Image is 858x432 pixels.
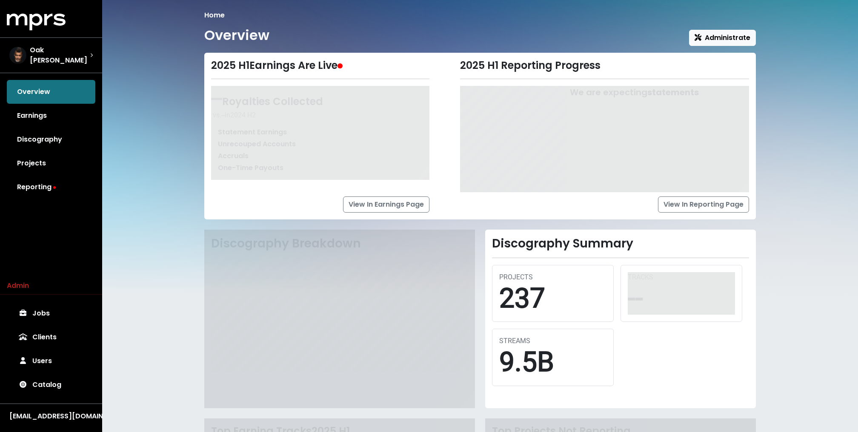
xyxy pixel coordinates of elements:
div: 9.5B [499,346,606,379]
div: 2025 H1 Reporting Progress [460,60,749,72]
img: The selected account / producer [9,47,26,64]
a: Users [7,349,95,373]
a: View In Earnings Page [343,196,429,213]
span: Administrate [695,33,750,43]
a: Discography [7,128,95,151]
a: Clients [7,325,95,349]
a: Earnings [7,104,95,128]
button: Administrate [689,30,756,46]
div: PROJECTS [499,272,606,282]
div: STREAMS [499,336,606,346]
a: Jobs [7,301,95,325]
a: Catalog [7,373,95,397]
li: Home [204,10,225,20]
a: mprs logo [7,17,66,26]
div: 237 [499,282,606,315]
h1: Overview [204,27,269,43]
span: Oak [PERSON_NAME] [30,45,90,65]
a: Reporting [7,175,95,199]
div: 2025 H1 Earnings Are Live [211,60,429,72]
nav: breadcrumb [204,10,756,20]
a: Projects [7,151,95,175]
button: [EMAIL_ADDRESS][DOMAIN_NAME] [7,411,95,422]
h2: Discography Summary [492,236,749,251]
div: [EMAIL_ADDRESS][DOMAIN_NAME] [9,411,93,421]
a: View In Reporting Page [658,196,749,213]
